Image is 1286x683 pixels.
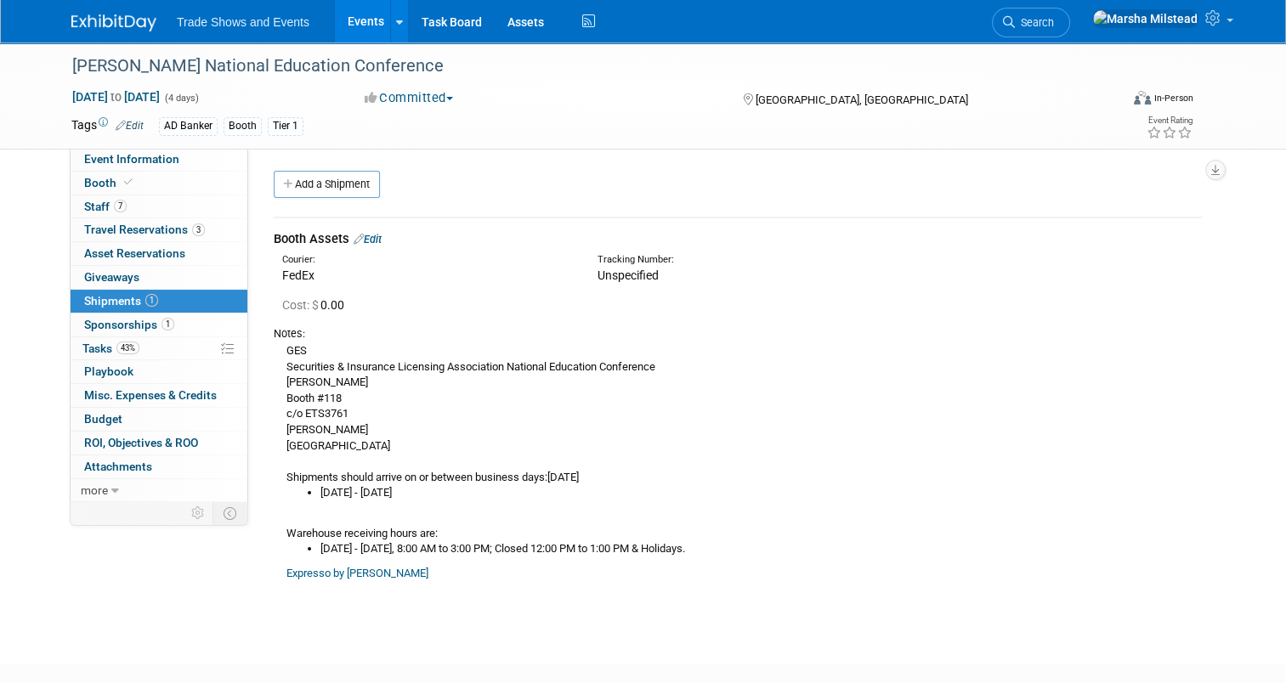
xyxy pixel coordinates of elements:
span: Giveaways [84,270,139,284]
td: Personalize Event Tab Strip [184,502,213,524]
span: Playbook [84,364,133,378]
span: Misc. Expenses & Credits [84,388,217,402]
a: Staff7 [71,195,247,218]
span: 1 [145,294,158,307]
a: ROI, Objectives & ROO [71,432,247,454]
span: Tasks [82,341,139,355]
div: Tracking Number: [598,253,966,267]
div: Tier 1 [268,117,303,135]
div: Booth Assets [274,230,1202,248]
div: Event Format [1028,88,1193,114]
a: Add a Shipment [274,171,380,198]
div: AD Banker [159,117,218,135]
span: Budget [84,412,122,426]
a: Misc. Expenses & Credits [71,384,247,407]
span: Cost: $ [282,298,320,312]
button: Committed [359,89,460,107]
div: Booth [224,117,262,135]
span: [DATE] [DATE] [71,89,161,104]
i: Booth reservation complete [124,178,133,187]
td: Tags [71,116,144,136]
a: Booth [71,172,247,195]
a: Edit [354,233,382,246]
a: Expresso by [PERSON_NAME] [286,567,428,579]
span: 1 [161,318,174,330]
span: to [108,90,124,104]
a: Giveaways [71,266,247,289]
div: Notes: [274,326,1202,341]
a: Shipments1 [71,290,247,313]
div: GES Securities & Insurance Licensing Association National Education Conference [PERSON_NAME] Boot... [274,341,1202,581]
span: Travel Reservations [84,223,205,236]
span: Sponsorships [84,318,174,331]
td: Toggle Event Tabs [213,502,248,524]
a: Attachments [71,455,247,478]
span: 7 [114,200,127,212]
span: Booth [84,176,136,189]
span: Event Information [84,152,179,166]
span: 0.00 [282,298,351,312]
a: Budget [71,408,247,431]
span: 3 [192,223,205,236]
div: In-Person [1153,92,1193,104]
span: Staff [84,200,127,213]
span: Trade Shows and Events [177,15,309,29]
img: ExhibitDay [71,14,156,31]
a: Search [992,8,1070,37]
span: ROI, Objectives & ROO [84,436,198,449]
a: more [71,479,247,502]
li: [DATE] - [DATE] [320,485,1202,501]
div: Courier: [282,253,572,267]
a: Sponsorships1 [71,313,247,336]
a: Edit [116,120,144,132]
a: Travel Reservations3 [71,218,247,241]
span: Asset Reservations [84,246,185,260]
span: Unspecified [598,268,659,282]
a: Tasks43% [71,337,247,360]
a: Asset Reservations [71,242,247,265]
img: Marsha Milstead [1092,9,1198,28]
div: [PERSON_NAME] National Education Conference [66,51,1098,82]
span: more [81,483,108,497]
div: Event Rating [1147,116,1193,125]
span: Shipments [84,294,158,308]
span: Attachments [84,460,152,473]
a: Playbook [71,360,247,383]
li: [DATE] - [DATE], 8:00 AM to 3:00 PM; Closed 12:00 PM to 1:00 PM & Holidays. [320,541,1202,557]
img: Format-Inperson.png [1134,91,1151,104]
a: Event Information [71,148,247,171]
span: (4 days) [163,93,199,104]
span: 43% [116,341,139,354]
div: FedEx [282,267,572,284]
span: Search [1015,16,1054,29]
span: [GEOGRAPHIC_DATA], [GEOGRAPHIC_DATA] [756,93,968,106]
